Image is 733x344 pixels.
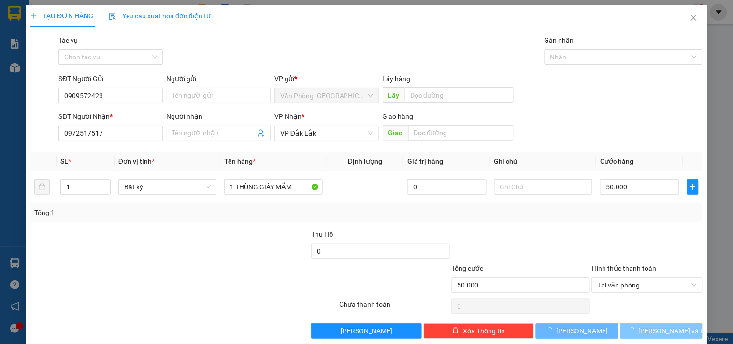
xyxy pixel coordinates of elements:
span: Định lượng [348,158,382,165]
div: Văn Phòng [GEOGRAPHIC_DATA] [8,8,106,31]
span: Cước hàng [600,158,633,165]
span: VP Nhận [274,113,302,120]
span: plus [688,183,698,191]
label: Hình thức thanh toán [592,264,656,272]
span: DĐ: [113,62,127,72]
div: Người nhận [167,111,271,122]
div: SĐT Người Gửi [58,73,162,84]
span: Tổng cước [452,264,484,272]
div: 0362196750 [113,43,181,57]
span: Đơn vị tính [118,158,155,165]
input: 0 [407,179,487,195]
span: TẠO ĐƠN HÀNG [30,12,93,20]
button: [PERSON_NAME] [536,323,618,339]
input: Dọc đường [405,87,514,103]
span: Nhận: [113,9,136,19]
div: Chưa thanh toán [338,299,450,316]
img: icon [109,13,116,20]
span: loading [546,327,557,334]
span: close [690,14,698,22]
span: TÂN LẬP [113,57,155,90]
span: Tại văn phòng [598,278,696,292]
span: Gửi: [8,9,23,19]
button: delete [34,179,50,195]
input: Ghi Chú [494,179,592,195]
span: Yêu cầu xuất hóa đơn điện tử [109,12,211,20]
span: Thu Hộ [311,230,333,238]
span: user-add [257,129,265,137]
div: Tổng: 1 [34,207,284,218]
span: [PERSON_NAME] [341,326,392,336]
th: Ghi chú [490,152,596,171]
button: [PERSON_NAME] và In [620,323,703,339]
span: [PERSON_NAME] và In [639,326,706,336]
span: Giao [383,125,408,141]
span: plus [30,13,37,19]
label: Tác vụ [58,36,78,44]
span: VP Đắk Lắk [280,126,373,141]
span: Bất kỳ [124,180,211,194]
span: Xóa Thông tin [463,326,505,336]
span: delete [452,327,459,335]
input: Dọc đường [408,125,514,141]
label: Gán nhãn [545,36,574,44]
button: plus [687,179,699,195]
div: SHOP TÌNH [113,31,181,43]
span: loading [628,327,639,334]
span: Giao hàng [383,113,414,120]
button: [PERSON_NAME] [311,323,421,339]
span: Tên hàng [224,158,256,165]
button: deleteXóa Thông tin [424,323,534,339]
div: SĐT Người Nhận [58,111,162,122]
div: VP gửi [274,73,378,84]
div: Người gửi [167,73,271,84]
input: VD: Bàn, Ghế [224,179,322,195]
button: Close [680,5,707,32]
span: Lấy [383,87,405,103]
span: Lấy hàng [383,75,411,83]
span: Văn Phòng Tân Phú [280,88,373,103]
span: Giá trị hàng [407,158,443,165]
span: [PERSON_NAME] [557,326,608,336]
div: Sông Hinh [113,8,181,31]
span: SL [60,158,68,165]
